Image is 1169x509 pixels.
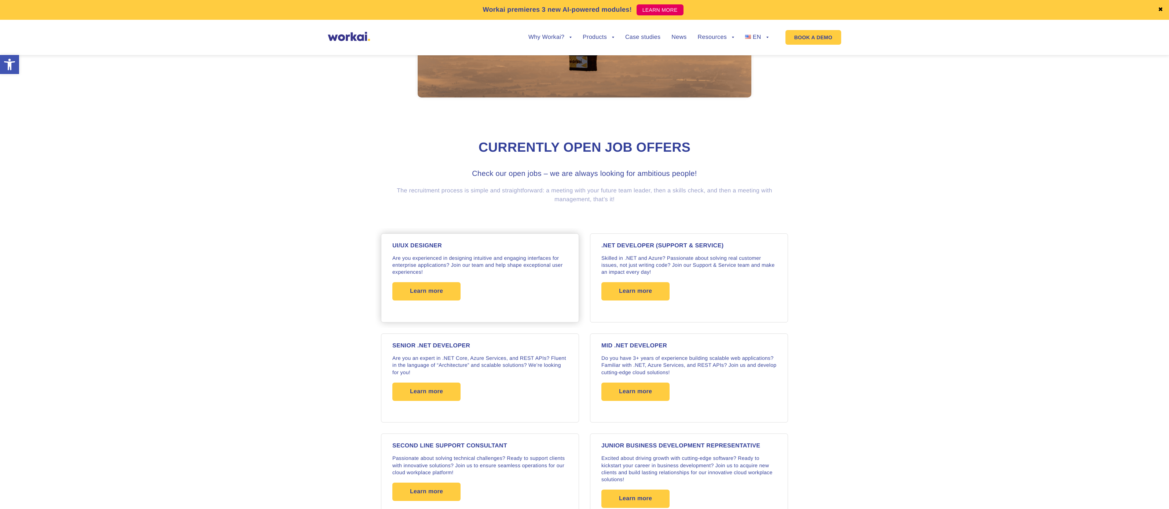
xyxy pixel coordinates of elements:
h3: Check our open jobs – we are always looking for ambitious people! [447,168,722,179]
span: Learn more [619,282,652,300]
h2: Currently open job offers [381,139,788,156]
p: Do you have 3+ years of experience building scalable web applications? Familiar with .NET, Azure ... [601,355,777,376]
h4: .NET DEVELOPER (Support & Service) [601,243,777,249]
a: UI/UX DESIGNER Are you experienced in designing intuitive and engaging interfaces for enterprise ... [375,228,584,328]
a: Products [583,34,614,40]
h4: SENIOR .NET DEVELOPER [392,343,568,349]
a: LEARN MORE [637,4,684,15]
span: Learn more [410,282,443,300]
p: Excited about driving growth with cutting-edge software? Ready to kickstart your career in busine... [601,455,777,483]
p: Skilled in .NET and Azure? Passionate about solving real customer issues, not just writing code? ... [601,255,777,276]
p: Are you an expert in .NET Core, Azure Services, and REST APIs? Fluent in the language of “Archite... [392,355,568,376]
a: Resources [698,34,734,40]
h4: MID .NET DEVELOPER [601,343,777,349]
a: News [671,34,686,40]
p: Are you experienced in designing intuitive and engaging interfaces for enterprise applications? J... [392,255,568,276]
span: Learn more [410,383,443,401]
h4: Junior Business Development Representative [601,443,777,449]
a: MID .NET DEVELOPER Do you have 3+ years of experience building scalable web applications? Familia... [584,328,794,428]
h4: UI/UX DESIGNER [392,243,568,249]
a: SENIOR .NET DEVELOPER Are you an expert in .NET Core, Azure Services, and REST APIs? Fluent in th... [375,328,584,428]
span: Learn more [619,383,652,401]
span: The recruitment process is simple and straightforward: a meeting with your future team leader, th... [397,188,772,203]
a: Why Workai? [528,34,572,40]
a: ✖ [1158,7,1163,13]
span: Learn more [410,483,443,501]
span: Learn more [619,490,652,508]
h4: SECOND LINE SUPPORT CONSULTANT [392,443,568,449]
p: Passionate about solving technical challenges? Ready to support clients with innovative solutions... [392,455,568,476]
span: EN [753,34,761,40]
a: BOOK A DEMO [785,30,841,45]
a: Case studies [625,34,660,40]
a: .NET DEVELOPER (Support & Service) Skilled in .NET and Azure? Passionate about solving real custo... [584,228,794,328]
p: Workai premieres 3 new AI-powered modules! [483,5,632,15]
